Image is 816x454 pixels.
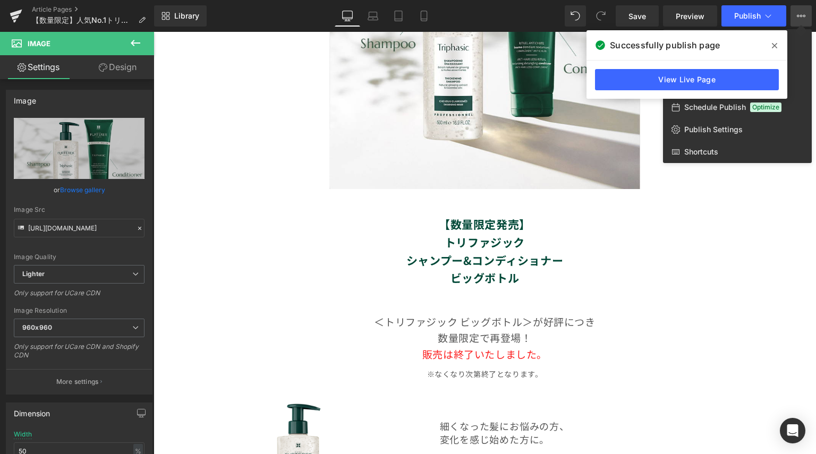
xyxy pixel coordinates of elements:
[684,102,746,112] span: Schedule Publish
[628,11,646,22] span: Save
[297,238,366,254] strong: ビッグボトル
[14,403,50,418] div: Dimension
[721,5,786,27] button: Publish
[22,323,52,331] b: 960x960
[14,219,144,237] input: Link
[663,5,717,27] a: Preview
[56,377,99,387] p: More settings
[386,5,411,27] a: Tablet
[684,147,718,157] span: Shortcuts
[14,307,144,314] div: Image Resolution
[676,11,704,22] span: Preview
[286,388,642,401] p: 細くなった髪にお悩みの方、
[610,39,720,52] span: Successfully publish page
[360,5,386,27] a: Laptop
[32,16,134,24] span: 【数量限定】人気No.1トリファジックシリーズの＜ビッグボトル＞再登場！
[335,5,360,27] a: Desktop
[390,282,442,297] span: 好評につき
[291,202,371,218] strong: トリファジック
[780,418,805,443] div: Open Intercom Messenger
[21,282,642,298] p: ＜トリファジック ビッグボトル＞が
[154,5,207,27] a: New Library
[14,342,144,366] div: Only support for UCare CDN and Shopify CDN
[32,5,154,14] a: Article Pages
[174,11,199,21] span: Library
[684,125,743,134] span: Publish Settings
[14,90,36,105] div: Image
[14,253,144,261] div: Image Quality
[14,184,144,195] div: or
[285,184,377,200] strong: 【数量限定発売】
[28,39,50,48] span: Image
[590,5,611,27] button: Redo
[269,315,394,329] span: 販売は終了いたしました。
[565,5,586,27] button: Undo
[286,401,642,414] p: 変化を感じ始めた方に。
[60,181,105,199] a: Browse gallery
[411,5,437,27] a: Mobile
[79,55,156,79] a: Design
[284,298,378,313] span: 数量限定で再登場！
[14,289,144,304] div: Only support for UCare CDN
[14,431,32,438] div: Width
[734,12,761,20] span: Publish
[22,270,45,278] b: Lighter
[6,369,152,394] button: More settings
[253,220,410,236] strong: シャンプー&コンディショナー
[595,69,779,90] a: View Live Page
[14,206,144,213] div: Image Src
[790,5,812,27] button: View Live PageView with current TemplateSave Template to LibrarySchedule PublishOptimizePublish S...
[750,102,781,112] span: Optimize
